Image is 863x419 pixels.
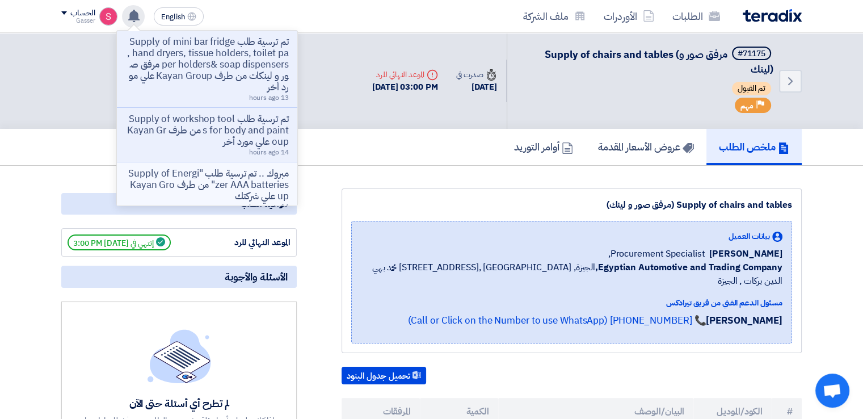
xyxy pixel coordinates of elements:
span: الأسئلة والأجوبة [225,270,288,283]
b: Egyptian Automotive and Trading Company, [595,261,782,274]
img: Teradix logo [743,9,802,22]
p: مبروك .. تم ترسية طلب "Supply of Energizer AAA batteries" من طرف Kayan Group علي شركتك [126,168,288,202]
span: إنتهي في [DATE] 3:00 PM [68,234,171,250]
div: مواعيد الطلب [61,193,297,215]
span: 14 hours ago [249,147,289,157]
div: الموعد النهائي للرد [372,69,438,81]
span: بيانات العميل [729,231,770,242]
a: الأوردرات [595,3,663,30]
div: Gasser [61,18,95,24]
h5: عروض الأسعار المقدمة [598,140,694,153]
div: [DATE] 03:00 PM [372,81,438,94]
div: Open chat [815,374,849,408]
button: English [154,7,204,26]
a: 📞 [PHONE_NUMBER] (Call or Click on the Number to use WhatsApp) [407,313,706,328]
h5: ملخص الطلب [719,140,789,153]
span: مهم [740,100,753,111]
img: unnamed_1748516558010.png [99,7,117,26]
a: الطلبات [663,3,729,30]
h5: Supply of chairs and tables (مرفق صور و لينك) [521,47,773,76]
div: صدرت في [456,69,497,81]
h5: أوامر التوريد [514,140,573,153]
span: 13 hours ago [249,93,289,103]
a: عروض الأسعار المقدمة [586,129,706,165]
span: [PERSON_NAME] [709,247,782,261]
div: الحساب [70,9,95,18]
img: empty_state_list.svg [148,329,211,383]
div: Supply of chairs and tables (مرفق صور و لينك) [351,198,792,212]
div: #71175 [738,50,765,58]
strong: [PERSON_NAME] [706,313,782,328]
a: أوامر التوريد [502,129,586,165]
p: تم ترسية طلب Supply of workshop tools for body and paint من طرف Kayan Group علي مورد أخر [126,114,288,148]
button: تحميل جدول البنود [342,367,426,385]
div: [DATE] [456,81,497,94]
div: الموعد النهائي للرد [205,236,291,249]
a: ملخص الطلب [706,129,802,165]
span: الجيزة, [GEOGRAPHIC_DATA] ,[STREET_ADDRESS] محمد بهي الدين بركات , الجيزة [361,261,782,288]
p: تم ترسية طلب Supply of mini bar fridge , hand dryers, tissue holders, toilet paper holders& soap ... [126,36,288,93]
a: ملف الشركة [514,3,595,30]
span: Supply of chairs and tables (مرفق صور و لينك) [545,47,773,77]
span: English [161,13,185,21]
span: تم القبول [732,82,771,95]
span: 14 hours ago [249,202,289,212]
div: لم تطرح أي أسئلة حتى الآن [83,397,276,410]
span: Procurement Specialist, [608,247,705,261]
div: مسئول الدعم الفني من فريق تيرادكس [361,297,782,309]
